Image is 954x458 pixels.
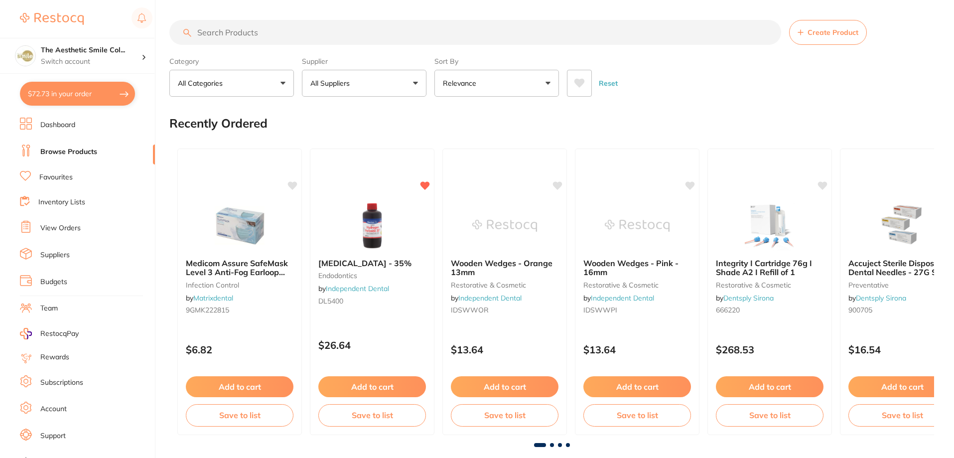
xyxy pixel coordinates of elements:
a: Team [40,304,58,313]
span: by [583,294,654,303]
button: Save to list [583,404,691,426]
h2: Recently Ordered [169,117,268,131]
span: RestocqPay [40,329,79,339]
a: Browse Products [40,147,97,157]
button: Save to list [451,404,558,426]
a: Subscriptions [40,378,83,388]
small: IDSWWOR [451,306,558,314]
img: Restocq Logo [20,13,84,25]
a: Account [40,404,67,414]
small: DL5400 [318,297,426,305]
img: Integrity I Cartridge 76g I Shade A2 I Refill of 1 [737,201,802,251]
button: $72.73 in your order [20,82,135,106]
p: All Categories [178,78,227,88]
a: RestocqPay [20,328,79,339]
b: Integrity I Cartridge 76g I Shade A2 I Refill of 1 [716,259,823,277]
a: Dentsply Sirona [723,294,774,303]
label: Sort By [434,57,559,66]
button: Save to list [318,404,426,426]
button: Add to cart [583,376,691,397]
a: Dentsply Sirona [856,294,906,303]
button: Create Product [789,20,867,45]
p: $268.53 [716,344,823,355]
small: 666220 [716,306,823,314]
small: 9GMK222815 [186,306,293,314]
span: by [451,294,522,303]
p: Switch account [41,57,141,67]
a: Budgets [40,277,67,287]
small: infection control [186,281,293,289]
b: Medicom Assure SafeMask Level 3 Anti-Fog Earloop Mask (50) Blue [186,259,293,277]
p: Relevance [443,78,480,88]
b: Hydrogen Peroxide - 35% [318,259,426,268]
a: Independent Dental [591,294,654,303]
button: Reset [596,70,621,97]
h4: The Aesthetic Smile Collective [41,45,141,55]
b: Wooden Wedges - Pink - 16mm [583,259,691,277]
input: Search Products [169,20,781,45]
a: Restocq Logo [20,7,84,30]
span: by [716,294,774,303]
a: Matrixdental [193,294,233,303]
span: Create Product [808,28,858,36]
span: by [318,284,389,293]
a: Suppliers [40,250,70,260]
small: restorative & cosmetic [583,281,691,289]
button: Save to list [716,404,823,426]
p: $6.82 [186,344,293,355]
small: IDSWWPI [583,306,691,314]
button: Relevance [434,70,559,97]
b: Wooden Wedges - Orange 13mm [451,259,558,277]
small: restorative & cosmetic [716,281,823,289]
span: by [848,294,906,303]
img: RestocqPay [20,328,32,339]
img: Wooden Wedges - Pink - 16mm [605,201,670,251]
button: Add to cart [318,376,426,397]
button: Add to cart [186,376,293,397]
p: $13.64 [451,344,558,355]
label: Supplier [302,57,426,66]
a: Support [40,431,66,441]
button: Save to list [186,404,293,426]
p: $13.64 [583,344,691,355]
p: All Suppliers [310,78,354,88]
small: restorative & cosmetic [451,281,558,289]
img: The Aesthetic Smile Collective [15,46,35,66]
button: All Categories [169,70,294,97]
a: Dashboard [40,120,75,130]
label: Category [169,57,294,66]
p: $26.64 [318,339,426,351]
span: by [186,294,233,303]
button: Add to cart [451,376,558,397]
img: Accuject Sterile Disposable Dental Needles - 27G Short [870,201,935,251]
a: Inventory Lists [38,197,85,207]
img: Medicom Assure SafeMask Level 3 Anti-Fog Earloop Mask (50) Blue [207,201,272,251]
img: Wooden Wedges - Orange 13mm [472,201,537,251]
a: Favourites [39,172,73,182]
a: View Orders [40,223,81,233]
button: Add to cart [716,376,823,397]
a: Rewards [40,352,69,362]
a: Independent Dental [458,294,522,303]
small: endodontics [318,272,426,280]
a: Independent Dental [326,284,389,293]
img: Hydrogen Peroxide - 35% [340,201,405,251]
button: All Suppliers [302,70,426,97]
